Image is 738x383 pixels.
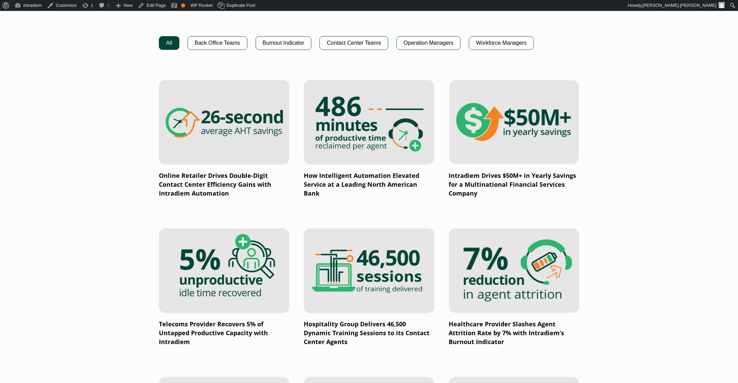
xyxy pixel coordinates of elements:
button: Operation Managers [396,36,461,50]
button: Contact Center Teams [319,36,388,50]
p: Online Retailer Drives Double-Digit Contact Center Efficiency Gains with Intradiem Automation [159,171,289,198]
a: Online Retailer Drives Double-Digit Contact Center Efficiency Gains with Intradiem Automation [159,80,289,198]
span: [PERSON_NAME].[PERSON_NAME] [642,3,716,8]
a: Intradiem Drives $50M+ in Yearly Savings for a Multinational Financial Services Company [449,80,579,198]
a: Healthcare Provider Slashes Agent Attrition Rate by 7% with Intradiem’s Burnout Indicator [449,228,579,346]
a: Hospitality Group Delivers 46,500 Dynamic Training Sessions to its Contact Center Agents [304,228,434,346]
a: How Intelligent Automation Elevated Service at a Leading North American Bank [304,80,434,198]
p: Healthcare Provider Slashes Agent Attrition Rate by 7% with Intradiem’s Burnout Indicator [449,320,579,346]
p: Hospitality Group Delivers 46,500 Dynamic Training Sessions to its Contact Center Agents [304,320,434,346]
button: Back Office Teams [188,36,247,50]
p: Intradiem Drives $50M+ in Yearly Savings for a Multinational Financial Services Company [449,171,579,198]
button: All [159,36,179,50]
p: How Intelligent Automation Elevated Service at a Leading North American Bank [304,171,434,198]
button: Workforce Managers [469,36,534,50]
a: Telecoms Provider Recovers 5% of Untapped Productive Capacity with Intradiem [159,228,289,346]
div: OK [181,3,185,8]
button: Burnout Indicator [256,36,312,50]
p: Telecoms Provider Recovers 5% of Untapped Productive Capacity with Intradiem [159,320,289,346]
